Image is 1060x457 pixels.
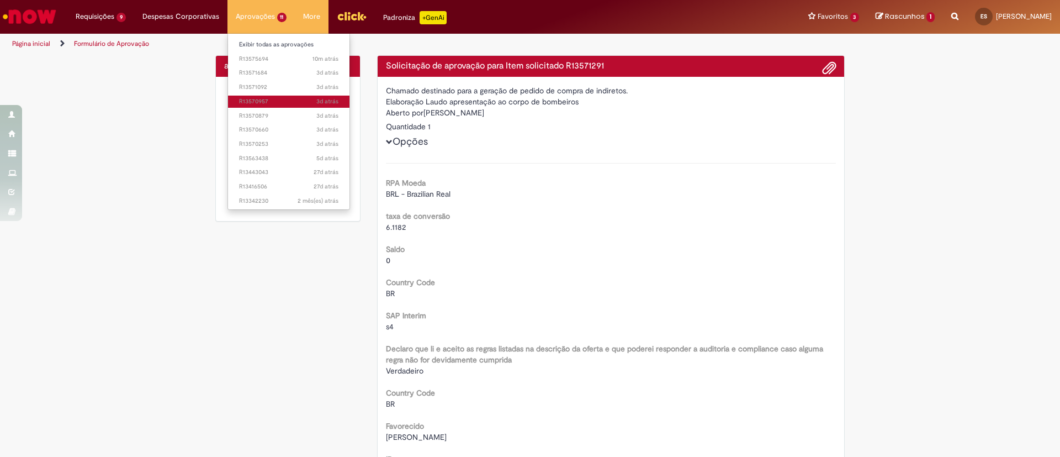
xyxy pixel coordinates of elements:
span: 6.1182 [386,222,406,232]
a: Aberto R13570660 : [228,124,350,136]
label: Aberto por [386,107,423,118]
a: Aberto R13571092 : [228,81,350,93]
span: R13575694 [239,55,339,64]
a: Aberto R13571684 : [228,67,350,79]
div: [PERSON_NAME] [386,107,836,121]
a: Exibir todas as aprovações [228,39,350,51]
b: taxa de conversão [386,211,450,221]
time: 26/09/2025 13:47:48 [316,125,338,134]
a: Formulário de Aprovação [74,39,149,48]
b: Declaro que li e aceito as regras listadas na descrição da oferta e que poderei responder a audit... [386,344,823,365]
span: Favoritos [818,11,848,22]
b: RPA Moeda [386,178,426,188]
span: 2 mês(es) atrás [298,197,338,205]
span: 3d atrás [316,83,338,91]
a: Aberto R13575694 : [228,53,350,65]
ul: Aprovações [227,33,351,210]
span: R13570660 [239,125,339,134]
p: +GenAi [420,11,447,24]
span: 3d atrás [316,112,338,120]
time: 26/09/2025 14:50:54 [316,97,338,106]
b: Country Code [386,277,435,287]
time: 02/09/2025 17:22:22 [314,168,338,176]
span: [PERSON_NAME] [386,432,447,442]
span: 3d atrás [316,97,338,106]
span: 3 [850,13,860,22]
time: 26/09/2025 14:39:11 [316,112,338,120]
span: R13571684 [239,69,339,77]
span: R13570879 [239,112,339,120]
a: Rascunhos [876,12,935,22]
span: R13416506 [239,182,339,191]
span: More [303,11,320,22]
span: 5d atrás [316,154,338,162]
div: Elaboração Laudo apresentação ao corpo de bombeiros [386,96,836,107]
div: Quantidade 1 [386,121,836,132]
time: 26/09/2025 15:11:38 [316,83,338,91]
a: Aberto R13416506 : [228,181,350,193]
span: R13563438 [239,154,339,163]
a: Aberto R13563438 : [228,153,350,165]
time: 29/09/2025 10:26:10 [312,55,338,63]
span: Aprovações [236,11,275,22]
span: 27d atrás [314,168,338,176]
span: 0 [386,255,390,265]
span: Rascunhos [885,11,925,22]
div: Padroniza [383,11,447,24]
span: ES [981,13,987,20]
span: 3d atrás [316,125,338,134]
time: 26/09/2025 11:51:06 [316,140,338,148]
b: Saldo [386,244,405,254]
img: ServiceNow [1,6,58,28]
b: SAP Interim [386,311,426,321]
span: Despesas Corporativas [142,11,219,22]
span: BR [386,399,395,409]
span: 11 [277,13,287,22]
b: Favorecido [386,421,424,431]
a: Página inicial [12,39,50,48]
time: 24/09/2025 14:56:23 [316,154,338,162]
span: R13571092 [239,83,339,92]
span: R13342230 [239,197,339,206]
span: 10m atrás [312,55,338,63]
span: R13570253 [239,140,339,149]
span: 9 [116,13,126,22]
a: Aberto R13342230 : [228,195,350,207]
h4: aprovado [224,61,352,71]
div: Chamado destinado para a geração de pedido de compra de indiretos. [386,85,836,96]
span: BR [386,288,395,298]
time: 31/07/2025 15:25:55 [298,197,338,205]
a: Aberto R13570879 : [228,110,350,122]
span: 1 [926,12,935,22]
img: sucesso_1.gif [224,85,352,213]
h4: Solicitação de aprovação para Item solicitado R13571291 [386,61,836,71]
img: click_logo_yellow_360x200.png [337,8,367,24]
span: [PERSON_NAME] [996,12,1052,21]
ul: Trilhas de página [8,34,698,54]
span: Requisições [76,11,114,22]
span: 3d atrás [316,69,338,77]
span: s4 [386,322,394,332]
span: Verdadeiro [386,366,423,376]
b: Country Code [386,388,435,398]
a: Aberto R13570253 : [228,138,350,150]
span: R13570957 [239,97,339,106]
span: 3d atrás [316,140,338,148]
a: Aberto R13570957 : [228,96,350,108]
span: 27d atrás [314,182,338,191]
time: 02/09/2025 17:11:39 [314,182,338,191]
a: Aberto R13443043 : [228,166,350,178]
time: 26/09/2025 16:38:58 [316,69,338,77]
span: BRL - Brazilian Real [386,189,451,199]
span: R13443043 [239,168,339,177]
